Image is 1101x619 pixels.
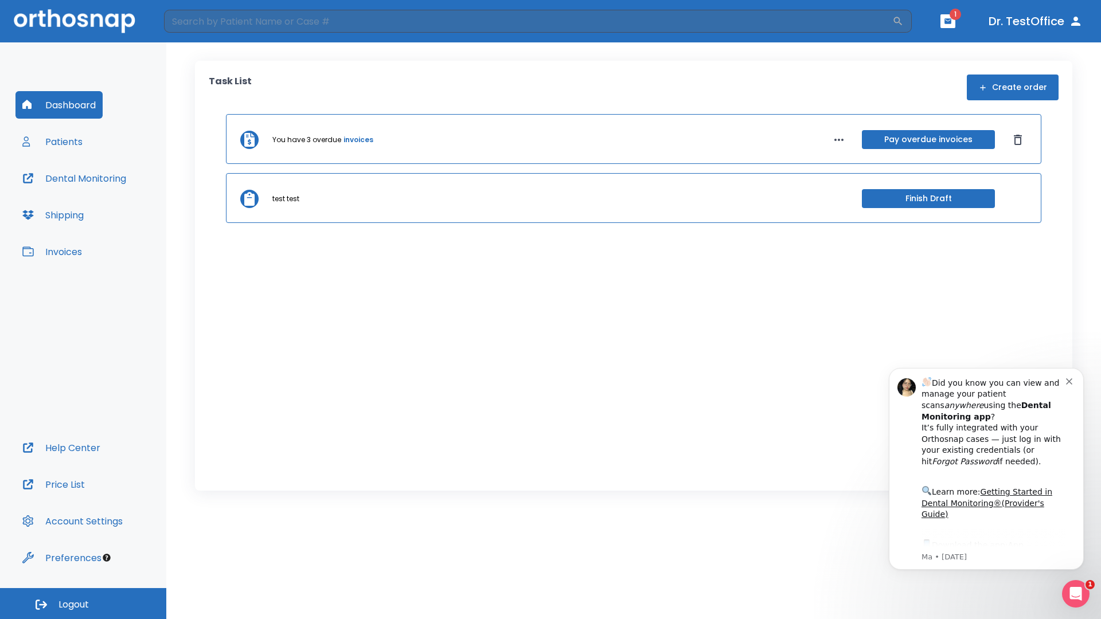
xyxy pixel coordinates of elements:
[209,75,252,100] p: Task List
[15,544,108,571] button: Preferences
[15,164,133,192] button: Dental Monitoring
[50,187,194,245] div: Download the app: | ​ Let us know if you need help getting started!
[862,189,995,208] button: Finish Draft
[164,10,892,33] input: Search by Patient Name or Case #
[15,507,130,535] button: Account Settings
[984,11,1087,32] button: Dr. TestOffice
[343,135,373,145] a: invoices
[50,190,152,210] a: App Store
[872,351,1101,588] iframe: Intercom notifications message
[15,238,89,265] button: Invoices
[101,553,112,563] div: Tooltip anchor
[1086,580,1095,589] span: 1
[1062,580,1090,608] iframe: Intercom live chat
[1009,131,1027,149] button: Dismiss
[272,135,341,145] p: You have 3 overdue
[15,471,92,498] button: Price List
[15,128,89,155] button: Patients
[194,25,204,34] button: Dismiss notification
[967,75,1059,100] button: Create order
[15,91,103,119] button: Dashboard
[14,9,135,33] img: Orthosnap
[15,434,107,461] button: Help Center
[50,201,194,211] p: Message from Ma, sent 2w ago
[272,194,299,204] p: test test
[950,9,961,20] span: 1
[862,130,995,149] button: Pay overdue invoices
[15,201,91,229] button: Shipping
[58,598,89,611] span: Logout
